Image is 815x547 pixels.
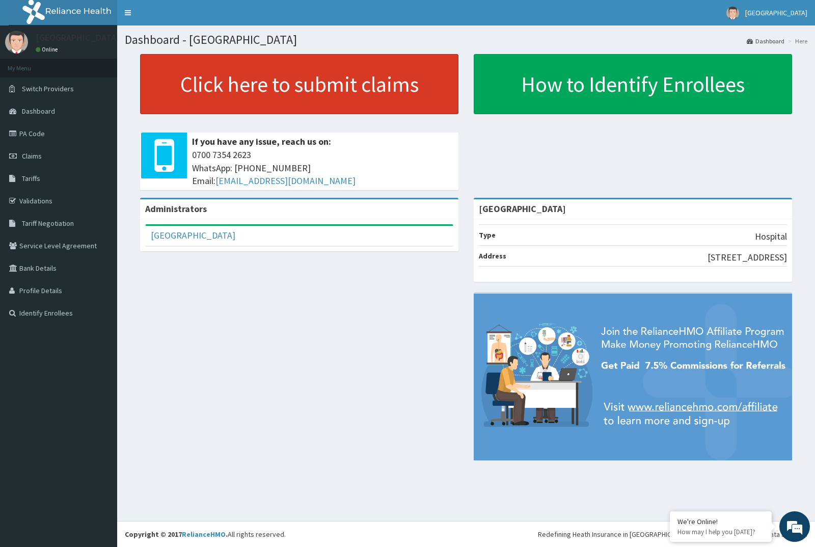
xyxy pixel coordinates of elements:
span: 0700 7354 2623 WhatsApp: [PHONE_NUMBER] Email: [192,148,453,188]
p: Hospital [755,230,787,243]
span: [GEOGRAPHIC_DATA] [745,8,807,17]
b: If you have any issue, reach us on: [192,136,331,147]
span: Dashboard [22,107,55,116]
a: [GEOGRAPHIC_DATA] [151,229,235,241]
p: How may I help you today? [677,528,764,536]
h1: Dashboard - [GEOGRAPHIC_DATA] [125,33,807,46]
img: User Image [726,7,739,19]
a: How to Identify Enrollees [474,54,792,114]
a: Click here to submit claims [140,54,458,114]
div: Chat with us now [53,57,171,70]
span: Claims [22,151,42,161]
img: provider-team-banner.png [474,294,792,460]
img: User Image [5,31,28,54]
div: Redefining Heath Insurance in [GEOGRAPHIC_DATA] using Telemedicine and Data Science! [538,529,807,539]
footer: All rights reserved. [117,521,815,547]
strong: [GEOGRAPHIC_DATA] [479,203,566,215]
p: [GEOGRAPHIC_DATA] [36,33,120,42]
a: [EMAIL_ADDRESS][DOMAIN_NAME] [215,175,356,187]
a: Online [36,46,60,53]
li: Here [785,37,807,45]
img: d_794563401_company_1708531726252_794563401 [19,51,41,76]
a: Dashboard [747,37,784,45]
div: We're Online! [677,517,764,526]
strong: Copyright © 2017 . [125,530,228,539]
span: Tariffs [22,174,40,183]
span: We're online! [59,128,141,231]
p: [STREET_ADDRESS] [708,251,787,264]
span: Tariff Negotiation [22,219,74,228]
textarea: Type your message and hit 'Enter' [5,278,194,314]
b: Type [479,230,496,240]
a: RelianceHMO [182,530,226,539]
b: Administrators [145,203,207,215]
b: Address [479,251,506,261]
span: Switch Providers [22,84,74,93]
div: Minimize live chat window [167,5,192,30]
